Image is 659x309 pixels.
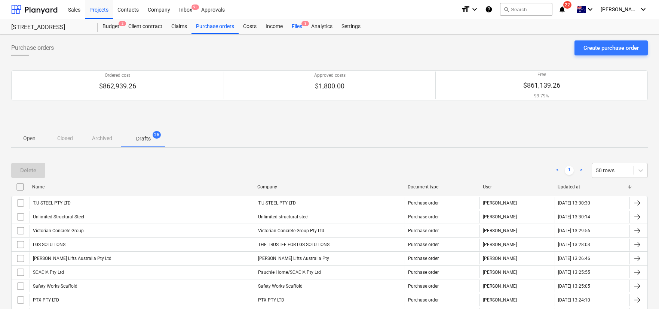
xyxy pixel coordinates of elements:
div: Purchase order [408,256,439,261]
div: [DATE] 13:30:14 [558,214,590,219]
div: Unlimited structural steel [255,211,405,223]
div: [DATE] 13:29:56 [558,228,590,233]
i: format_size [461,5,470,14]
span: 9+ [191,4,199,10]
span: 22 [563,1,571,9]
div: Purchase order [408,270,439,275]
div: T.U STEEL PTY LTD [255,197,405,209]
div: [STREET_ADDRESS] [11,24,89,31]
p: $862,939.26 [99,82,136,91]
i: Knowledge base [485,5,493,14]
p: Approved costs [314,72,346,79]
div: Name [32,184,251,190]
div: Victorian Concrete Group [33,228,84,233]
div: Purchase order [408,214,439,219]
a: Income [261,19,287,34]
p: Ordered cost [99,72,136,79]
a: Costs [239,19,261,34]
div: Updated at [558,184,627,190]
div: Document type [408,184,477,190]
div: [PERSON_NAME] [479,294,555,306]
a: Budget2 [98,19,124,34]
div: SCACIA Pty Ltd [33,270,64,275]
a: Purchase orders [191,19,239,34]
button: Create purchase order [574,40,648,55]
div: [PERSON_NAME] Lifts Australia Pty Ltd [33,256,111,261]
p: $1,800.00 [314,82,346,91]
div: Purchase order [408,284,439,289]
div: [DATE] 13:25:55 [558,270,590,275]
div: [PERSON_NAME] Lifts Australia Pty [255,252,405,264]
div: [PERSON_NAME] [479,252,555,264]
p: 99.79% [523,93,560,99]
span: search [503,6,509,12]
div: Purchase order [408,200,439,206]
div: Budget [98,19,124,34]
a: Client contract [124,19,167,34]
div: Purchase order [408,297,439,303]
div: Create purchase order [583,43,639,53]
div: [PERSON_NAME] [479,225,555,237]
div: User [483,184,552,190]
div: Company [257,184,402,190]
div: Safety Works Scaffold [33,284,77,289]
a: Analytics [307,19,337,34]
div: Unlimited Structural Steel [33,214,84,219]
div: Files [287,19,307,34]
div: [DATE] 13:24:10 [558,297,590,303]
i: notifications [558,5,566,14]
button: Search [500,3,552,16]
div: Safety Works Scaffold [255,280,405,292]
a: Page 1 is your current page [565,166,574,175]
p: Drafts [136,135,151,143]
div: [DATE] 13:28:03 [558,242,590,247]
a: Next page [577,166,586,175]
div: Purchase order [408,228,439,233]
div: [DATE] 13:30:30 [558,200,590,206]
div: Purchase order [408,242,439,247]
p: $861,139.26 [523,81,560,90]
div: [DATE] 13:25:05 [558,284,590,289]
span: 26 [153,131,161,139]
div: [PERSON_NAME] [479,239,555,251]
i: keyboard_arrow_down [639,5,648,14]
div: [PERSON_NAME] [479,211,555,223]
div: [PERSON_NAME] [479,280,555,292]
div: [DATE] 13:26:46 [558,256,590,261]
div: PTX PTY LTD [33,297,59,303]
i: keyboard_arrow_down [586,5,595,14]
span: [PERSON_NAME] [601,6,638,12]
div: PTX PTY LTD [255,294,405,306]
iframe: Chat Widget [622,273,659,309]
div: [PERSON_NAME] [479,266,555,278]
a: Claims [167,19,191,34]
div: LGS SOLUTIONS [33,242,65,247]
p: Open [20,134,38,142]
div: [PERSON_NAME] [479,197,555,209]
span: 3 [301,21,309,26]
span: 2 [119,21,126,26]
div: T.U STEEL PTY LTD [33,200,71,206]
div: Pauchie Home/SCACIA Pty Ltd [255,266,405,278]
a: Previous page [553,166,562,175]
p: Free [523,72,560,78]
span: Purchase orders [11,43,54,52]
a: Files3 [287,19,307,34]
a: Settings [337,19,365,34]
div: THE TRUSTEE FOR LGS SOLUTIONS [255,239,405,251]
i: keyboard_arrow_down [470,5,479,14]
div: Victorian Concrete Group Pty Ltd [255,225,405,237]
